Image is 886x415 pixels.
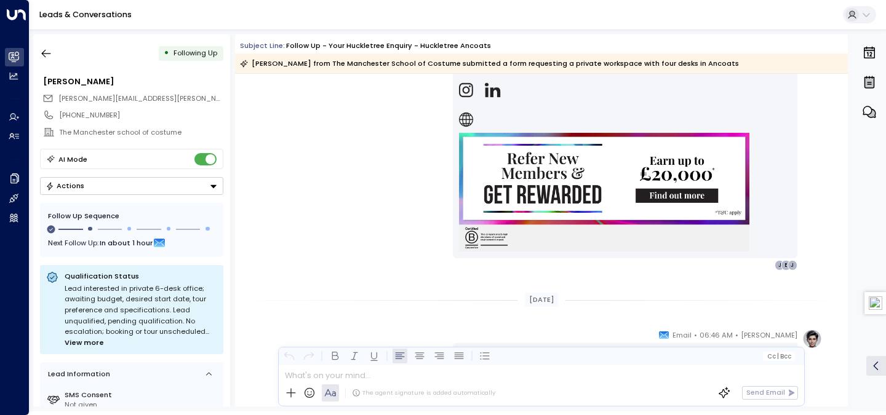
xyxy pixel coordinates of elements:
span: jonathan.burniston@icloud.com [58,93,223,104]
img: profile-logo.png [802,329,822,349]
div: [PERSON_NAME] [43,76,223,87]
div: [PERSON_NAME] from The Manchester School of Costume submitted a form requesting a private workspa... [240,57,739,69]
div: Follow up - Your Huckletree Enquiry - Huckletree Ancoats [286,41,491,51]
div: Actions [46,181,84,190]
p: Qualification Status [65,271,217,281]
span: 06:46 AM [700,329,733,341]
div: [DATE] [525,293,558,307]
div: Next Follow Up: [48,236,215,250]
div: Button group with a nested menu [40,177,223,195]
span: [PERSON_NAME][EMAIL_ADDRESS][PERSON_NAME][DOMAIN_NAME] [58,93,292,103]
label: SMS Consent [65,390,219,400]
div: [PHONE_NUMBER] [59,110,223,121]
div: AI Mode [58,153,87,165]
span: Cc Bcc [767,353,791,360]
div: • [164,44,169,62]
div: J [788,260,797,270]
span: Following Up [174,48,217,58]
button: Redo [301,349,316,363]
span: In about 1 hour [100,236,153,250]
span: Email [672,329,692,341]
div: J [775,260,784,270]
span: Subject Line: [240,41,285,50]
div: E [781,260,791,270]
div: The Manchester school of costume [59,127,223,138]
span: [PERSON_NAME] [741,329,797,341]
div: The agent signature is added automatically [352,389,495,397]
a: Leads & Conversations [39,9,132,20]
button: Actions [40,177,223,195]
span: • [694,329,697,341]
button: Cc|Bcc [763,352,795,361]
div: Lead Information [44,369,110,379]
button: Undo [282,349,297,363]
div: Follow Up Sequence [48,211,215,221]
div: Lead interested in private 6-desk office; awaiting budget, desired start date, tour preference an... [65,283,217,349]
span: • [735,329,738,341]
img: https://www.huckletree.com/refer-someone [459,133,749,251]
span: View more [65,338,104,349]
span: | [777,353,779,360]
div: Not given [65,400,219,410]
